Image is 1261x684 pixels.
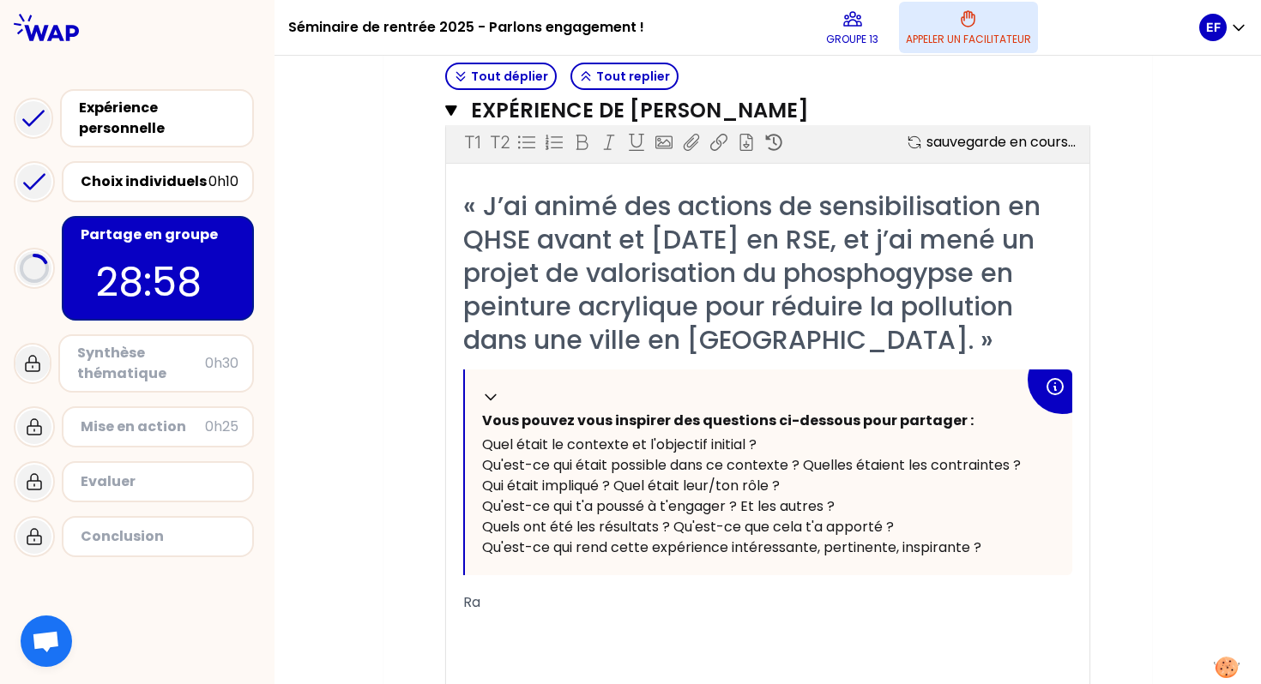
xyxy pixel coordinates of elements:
h3: Expérience de [PERSON_NAME] [471,97,1024,124]
span: Qu'est-ce qui t'a poussé à t'engager ? Et les autres ? [482,496,835,516]
span: Qui était impliqué ? Quel était leur/ton rôle ? [482,476,780,495]
p: T1 [464,130,480,154]
button: Tout replier [570,63,679,90]
span: « J’ai animé des actions de sensibilisation en QHSE avant et [DATE] en RSE, et j’ai mené un proje... [463,188,1047,358]
div: Synthèse thématique [77,343,205,384]
button: Appeler un facilitateur [899,2,1038,53]
div: Choix individuels [81,171,208,192]
div: Mise en action [81,417,205,437]
span: Ra [463,592,480,612]
div: 0h30 [205,353,238,374]
button: Tout déplier [445,63,557,90]
div: 0h10 [208,171,238,192]
span: Qu'est-ce qui rend cette expérience intéressante, pertinente, inspirante ? [482,537,981,557]
div: 0h25 [205,417,238,437]
p: Appeler un facilitateur [906,33,1031,46]
p: T2 [490,130,510,154]
div: Ouvrir le chat [21,615,72,667]
p: Groupe 13 [826,33,878,46]
div: Evaluer [81,471,238,492]
p: 28:58 [96,252,220,312]
div: Expérience personnelle [79,98,238,139]
span: Quels ont été les résultats ? Qu'est-ce que cela t'a apporté ? [482,517,894,537]
span: Vous pouvez vous inspirer des questions ci-dessous pour partager : [482,411,974,430]
span: Qu'est-ce qui était possible dans ce contexte ? Quelles étaient les contraintes ? [482,455,1021,475]
span: Quel était le contexte et l'objectif initial ? [482,435,757,454]
button: Groupe 13 [819,2,885,53]
div: Partage en groupe [81,225,238,245]
div: Conclusion [81,526,238,547]
button: EF [1199,14,1247,41]
p: sauvegarde en cours... [926,132,1076,153]
p: EF [1206,19,1221,36]
button: Expérience de [PERSON_NAME] [445,97,1090,124]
